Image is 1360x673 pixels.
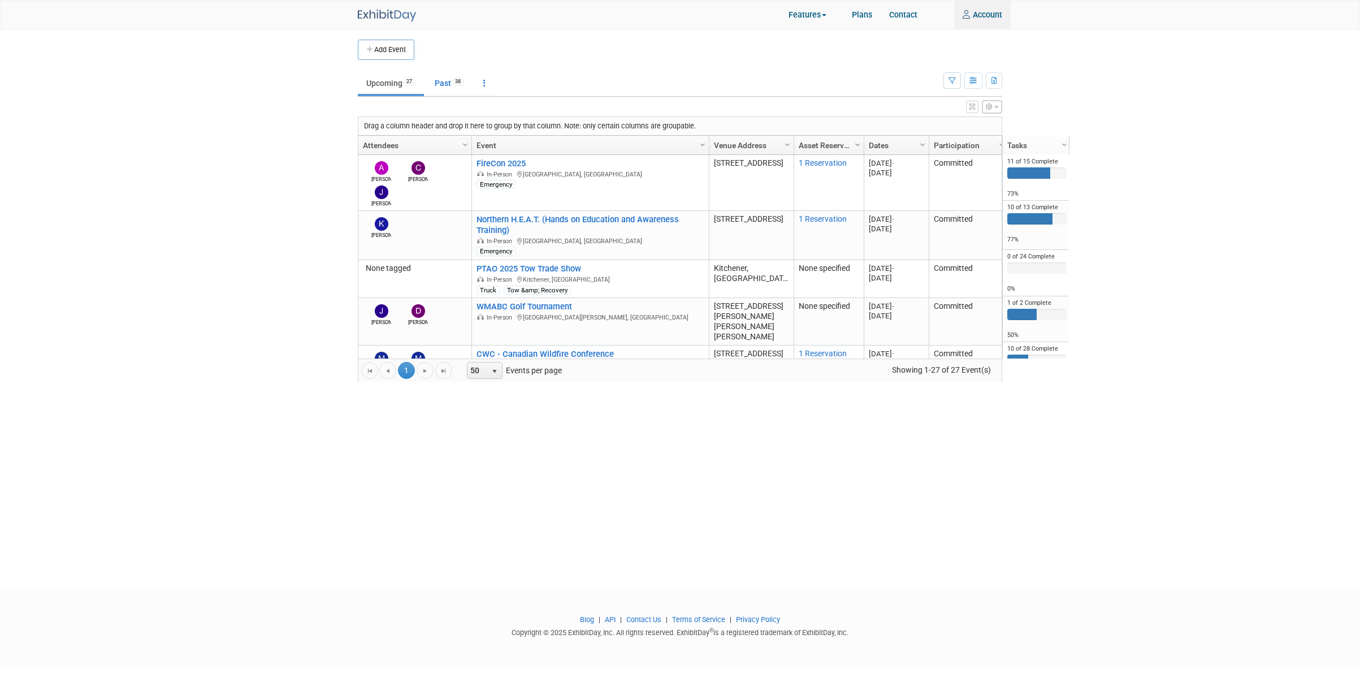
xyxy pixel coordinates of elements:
[487,238,516,245] span: In-Person
[1007,136,1063,155] a: Tasks
[361,362,378,379] a: Go to the first page
[375,217,388,231] img: Kelly Mayhew
[477,136,701,155] a: Event
[929,211,1008,260] td: Committed
[852,136,864,153] a: Column Settings
[997,140,1006,149] span: Column Settings
[869,311,924,321] div: [DATE]
[709,155,794,211] td: [STREET_ADDRESS]
[477,247,516,256] div: Emergency
[504,286,571,295] div: Tow &amp; Recovery
[892,159,894,167] span: -
[1007,253,1067,261] div: 0 of 24 Complete
[709,346,794,402] td: [STREET_ADDRESS][PERSON_NAME]
[672,615,725,624] a: Terms of Service
[954,1,1011,29] a: Account
[1060,140,1069,149] span: Column Settings
[918,140,927,149] span: Column Settings
[1007,236,1067,244] div: 77%
[996,136,1008,153] a: Column Settings
[799,349,847,358] a: 1 Reservation
[477,169,704,179] div: [GEOGRAPHIC_DATA], [GEOGRAPHIC_DATA]
[869,158,924,168] div: [DATE]
[477,264,581,274] a: PTAO 2025 Tow Trade Show
[477,312,704,322] div: [GEOGRAPHIC_DATA][PERSON_NAME], [GEOGRAPHIC_DATA]
[417,362,434,379] a: Go to the next page
[477,236,704,245] div: [GEOGRAPHIC_DATA], [GEOGRAPHIC_DATA]
[477,214,679,235] a: Northern H.E.A.T. (Hands on Education and Awareness Training)
[477,274,704,284] div: Kitchener, [GEOGRAPHIC_DATA]
[709,211,794,260] td: [STREET_ADDRESS]
[371,175,391,183] div: Alexander Cafovski
[1007,299,1067,307] div: 1 of 2 Complete
[727,615,734,624] span: |
[843,1,881,29] a: Plans
[869,214,924,224] div: [DATE]
[617,615,625,624] span: |
[869,273,924,283] div: [DATE]
[412,161,425,175] img: Cole Mattern
[421,366,430,376] span: Go to the next page
[799,264,850,273] span: None specified
[626,615,661,624] a: Contact Us
[383,366,392,376] span: Go to the previous page
[892,215,894,223] span: -
[869,349,924,359] div: [DATE]
[1059,136,1071,153] a: Column Settings
[1007,190,1067,198] div: 73%
[853,140,862,149] span: Column Settings
[783,140,792,149] span: Column Settings
[869,301,924,311] div: [DATE]
[1007,331,1067,339] div: 50%
[477,158,526,169] a: FireCon 2025
[697,136,709,153] a: Column Settings
[1007,285,1067,293] div: 0%
[487,276,516,283] span: In-Person
[869,224,924,234] div: [DATE]
[408,318,428,326] div: David West
[403,77,415,86] span: 27
[477,314,484,320] img: In-Person Event
[1007,158,1067,166] div: 11 of 15 Complete
[799,214,847,223] a: 1 Reservation
[452,77,464,86] span: 38
[461,140,470,149] span: Column Settings
[917,136,929,153] a: Column Settings
[408,175,428,183] div: Cole Mattern
[709,627,713,633] sup: ®
[412,352,425,365] img: Mike Thomson
[477,301,572,312] a: WMABC Golf Tournament
[477,276,484,282] img: In-Person Event
[709,298,794,346] td: [STREET_ADDRESS][PERSON_NAME][PERSON_NAME][PERSON_NAME]
[363,136,464,155] a: Attendees
[379,362,396,379] a: Go to the previous page
[709,260,794,298] td: Kitchener, [GEOGRAPHIC_DATA]
[882,362,1002,378] span: Showing 1-27 of 27 Event(s)
[358,72,424,94] a: Upcoming27
[477,349,614,359] a: CWC - Canadian Wildfire Conference
[426,72,473,94] a: Past38
[358,40,414,60] button: Add Event
[782,136,794,153] a: Column Settings
[1007,204,1067,212] div: 10 of 13 Complete
[487,171,516,178] span: In-Person
[435,362,452,379] a: Go to the last page
[714,136,786,155] a: Venue Address
[881,1,926,29] a: Contact
[596,615,603,624] span: |
[736,615,780,624] a: Privacy Policy
[799,136,856,155] a: Asset Reservations
[663,615,670,624] span: |
[929,155,1008,211] td: Committed
[799,301,850,310] span: None specified
[412,304,425,318] img: David West
[371,231,391,239] div: Kelly Mayhew
[929,298,1008,346] td: Committed
[869,168,924,178] div: [DATE]
[869,136,921,155] a: Dates
[371,199,391,208] div: Jamie Zimmerman
[929,346,1008,402] td: Committed
[358,117,1002,135] div: Drag a column header and drop it here to group by that column. Note: only certain columns are gro...
[580,615,594,624] a: Blog
[892,302,894,310] span: -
